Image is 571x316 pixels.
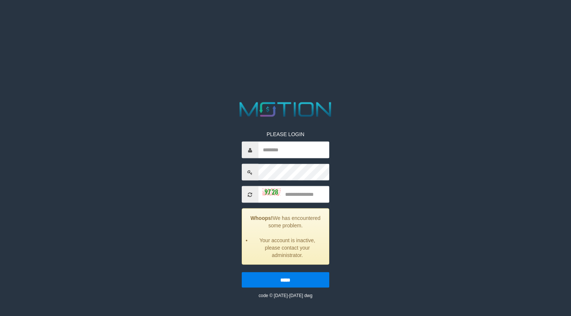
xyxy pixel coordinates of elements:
div: We has encountered some problem. [242,208,330,265]
small: code © [DATE]-[DATE] dwg [258,293,312,298]
strong: Whoops! [251,215,273,221]
p: PLEASE LOGIN [242,131,330,138]
img: MOTION_logo.png [235,100,336,119]
li: Your account is inactive, please contact your administrator. [251,237,324,259]
img: captcha [262,188,281,196]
